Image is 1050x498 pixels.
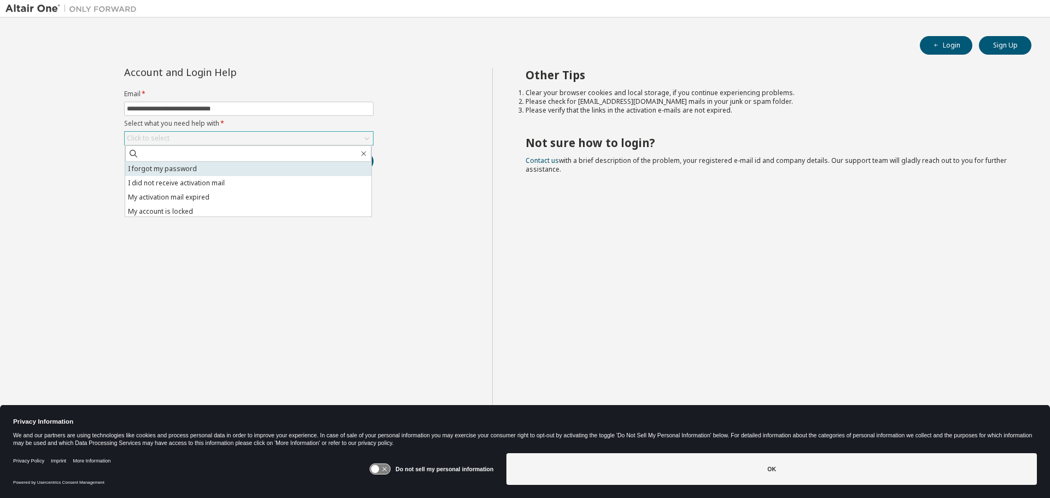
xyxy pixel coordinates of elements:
[125,132,373,145] div: Click to select
[124,90,374,98] label: Email
[526,68,1012,82] h2: Other Tips
[526,89,1012,97] li: Clear your browser cookies and local storage, if you continue experiencing problems.
[526,106,1012,115] li: Please verify that the links in the activation e-mails are not expired.
[526,97,1012,106] li: Please check for [EMAIL_ADDRESS][DOMAIN_NAME] mails in your junk or spam folder.
[526,156,1007,174] span: with a brief description of the problem, your registered e-mail id and company details. Our suppo...
[526,156,559,165] a: Contact us
[5,3,142,14] img: Altair One
[920,36,972,55] button: Login
[979,36,1031,55] button: Sign Up
[124,119,374,128] label: Select what you need help with
[127,134,170,143] div: Click to select
[526,136,1012,150] h2: Not sure how to login?
[124,68,324,77] div: Account and Login Help
[125,162,371,176] li: I forgot my password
